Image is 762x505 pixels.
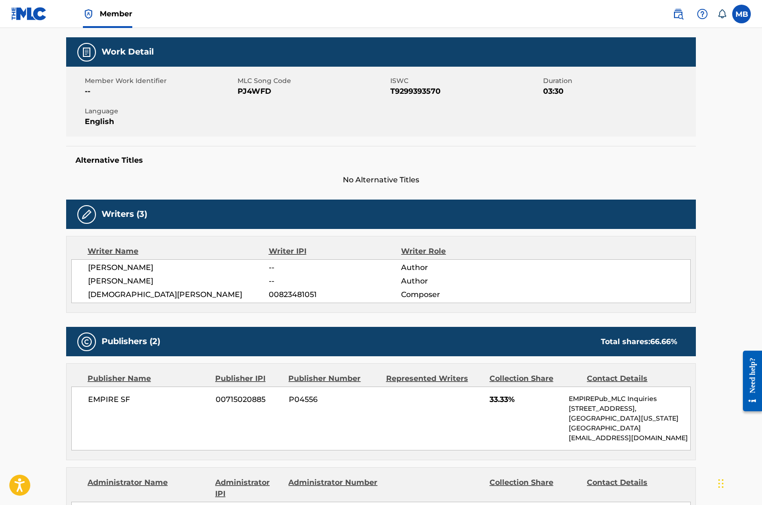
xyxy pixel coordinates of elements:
[215,477,281,499] div: Administrator IPI
[85,86,235,97] span: --
[543,86,694,97] span: 03:30
[715,460,762,505] iframe: Chat Widget
[673,8,684,20] img: search
[717,9,727,19] div: Notifications
[732,5,751,23] div: User Menu
[85,116,235,127] span: English
[88,477,208,499] div: Administrator Name
[569,423,690,433] p: [GEOGRAPHIC_DATA]
[75,156,687,165] h5: Alternative Titles
[216,394,282,405] span: 00715020885
[88,246,269,257] div: Writer Name
[269,289,401,300] span: 00823481051
[669,5,687,23] a: Public Search
[11,7,47,21] img: MLC Logo
[386,373,483,384] div: Represented Writers
[569,414,690,423] p: [GEOGRAPHIC_DATA][US_STATE]
[88,262,269,273] span: [PERSON_NAME]
[490,394,562,405] span: 33.33%
[401,276,522,287] span: Author
[569,404,690,414] p: [STREET_ADDRESS],
[543,76,694,86] span: Duration
[269,246,401,257] div: Writer IPI
[81,47,92,58] img: Work Detail
[390,76,541,86] span: ISWC
[490,373,580,384] div: Collection Share
[693,5,712,23] div: Help
[81,336,92,347] img: Publishers
[601,336,677,347] div: Total shares:
[718,470,724,498] div: Drag
[697,8,708,20] img: help
[569,433,690,443] p: [EMAIL_ADDRESS][DOMAIN_NAME]
[569,394,690,404] p: EMPIREPub_MLC Inquiries
[85,106,235,116] span: Language
[587,477,677,499] div: Contact Details
[83,8,94,20] img: Top Rightsholder
[288,373,379,384] div: Publisher Number
[401,289,522,300] span: Composer
[401,246,522,257] div: Writer Role
[88,276,269,287] span: [PERSON_NAME]
[289,394,379,405] span: P04556
[81,209,92,220] img: Writers
[587,373,677,384] div: Contact Details
[288,477,379,499] div: Administrator Number
[490,477,580,499] div: Collection Share
[88,373,208,384] div: Publisher Name
[66,174,696,186] span: No Alternative Titles
[102,209,147,220] h5: Writers (3)
[238,86,388,97] span: PJ4WFD
[102,336,160,347] h5: Publishers (2)
[390,86,541,97] span: T9299393570
[401,262,522,273] span: Author
[88,289,269,300] span: [DEMOGRAPHIC_DATA][PERSON_NAME]
[88,394,209,405] span: EMPIRE SF
[269,262,401,273] span: --
[650,337,677,346] span: 66.66 %
[215,373,281,384] div: Publisher IPI
[85,76,235,86] span: Member Work Identifier
[238,76,388,86] span: MLC Song Code
[736,344,762,419] iframe: Resource Center
[102,47,154,57] h5: Work Detail
[269,276,401,287] span: --
[100,8,132,19] span: Member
